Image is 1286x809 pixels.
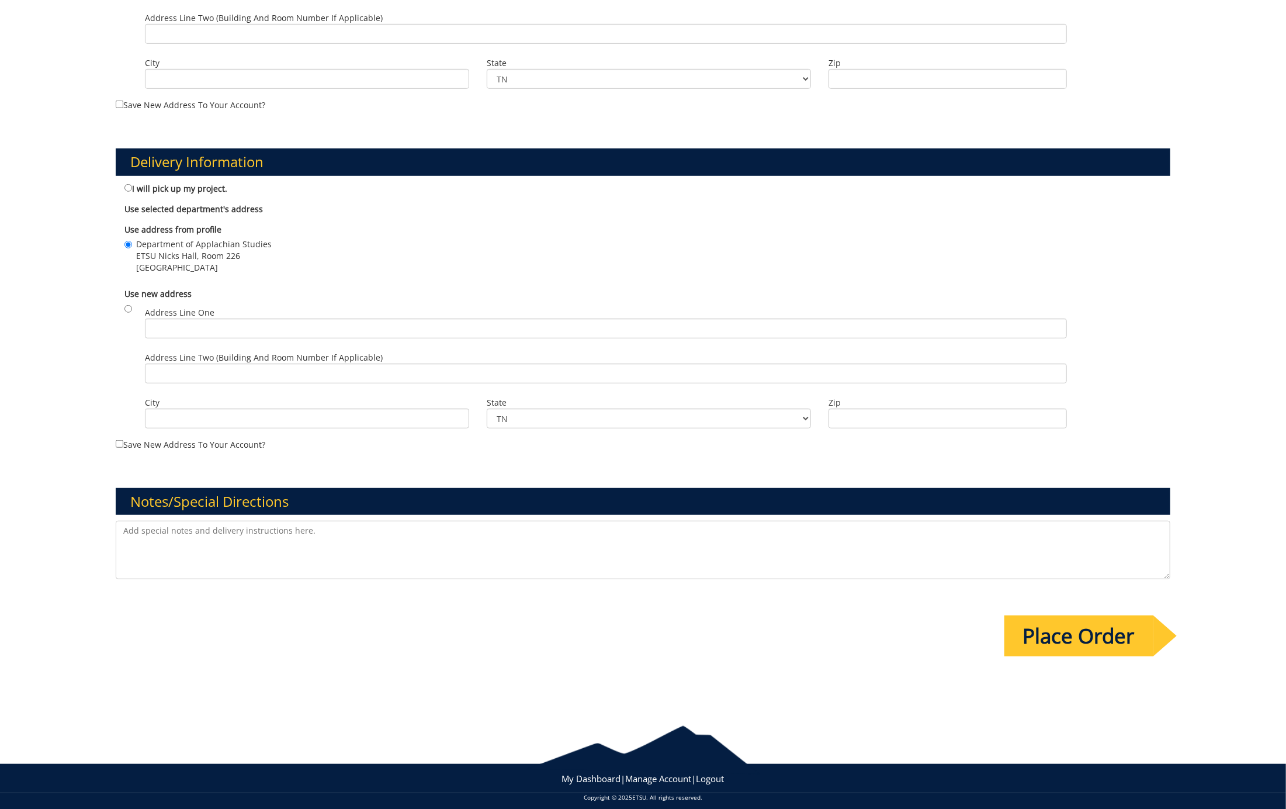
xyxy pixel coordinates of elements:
b: Use new address [124,288,192,299]
label: I will pick up my project. [124,182,227,195]
input: Address Line One [145,319,1067,338]
label: Address Line Two (Building and Room Number if applicable) [145,12,1067,44]
label: State [487,397,811,409]
b: Use address from profile [124,224,221,235]
input: Address Line Two (Building and Room Number if applicable) [145,364,1067,383]
input: Save new address to your account? [116,101,123,108]
a: Manage Account [626,773,692,784]
label: Address Line One [145,307,1067,338]
a: ETSU [632,793,646,801]
input: City [145,409,469,428]
label: City [145,57,469,69]
b: Use selected department's address [124,203,263,215]
input: Zip [829,409,1067,428]
label: Zip [829,397,1067,409]
a: My Dashboard [562,773,621,784]
input: Zip [829,69,1067,89]
input: City [145,69,469,89]
h3: Notes/Special Directions [116,488,1170,515]
label: State [487,57,811,69]
span: Department of Applachian Studies [136,238,272,250]
h3: Delivery Information [116,148,1170,175]
span: [GEOGRAPHIC_DATA] [136,262,272,274]
input: Place Order [1004,616,1153,656]
input: I will pick up my project. [124,184,132,192]
label: City [145,397,469,409]
span: ETSU Nicks Hall, Room 226 [136,250,272,262]
a: Logout [696,773,725,784]
input: Department of Applachian Studies ETSU Nicks Hall, Room 226 [GEOGRAPHIC_DATA] [124,241,132,248]
label: Zip [829,57,1067,69]
input: Save new address to your account? [116,440,123,448]
input: Address Line Two (Building and Room Number if applicable) [145,24,1067,44]
label: Address Line Two (Building and Room Number if applicable) [145,352,1067,383]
